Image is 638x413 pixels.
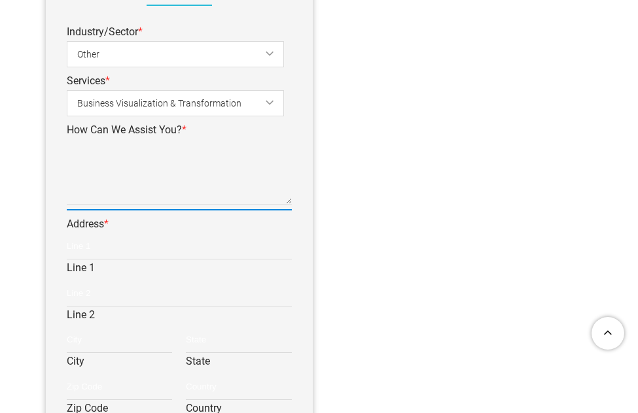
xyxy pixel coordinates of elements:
span: Business Visualization & Transformation [77,89,294,118]
label: Industry/Sector [67,25,143,38]
label: City [67,353,172,374]
label: Services [67,74,110,87]
input: Zip Code [67,374,172,400]
img: Picture [147,5,212,6]
span: Other [77,40,294,69]
input: Line 1 [67,233,292,259]
input: Country [186,374,291,400]
input: City [67,327,172,353]
label: How Can We Assist You? [67,124,186,136]
label: Line 1 [67,259,292,280]
a: To Top [586,312,631,354]
input: Line 2 [67,280,292,306]
label: Address [67,218,109,230]
label: Line 2 [67,306,292,327]
label: State [186,353,291,374]
input: State [186,327,291,353]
